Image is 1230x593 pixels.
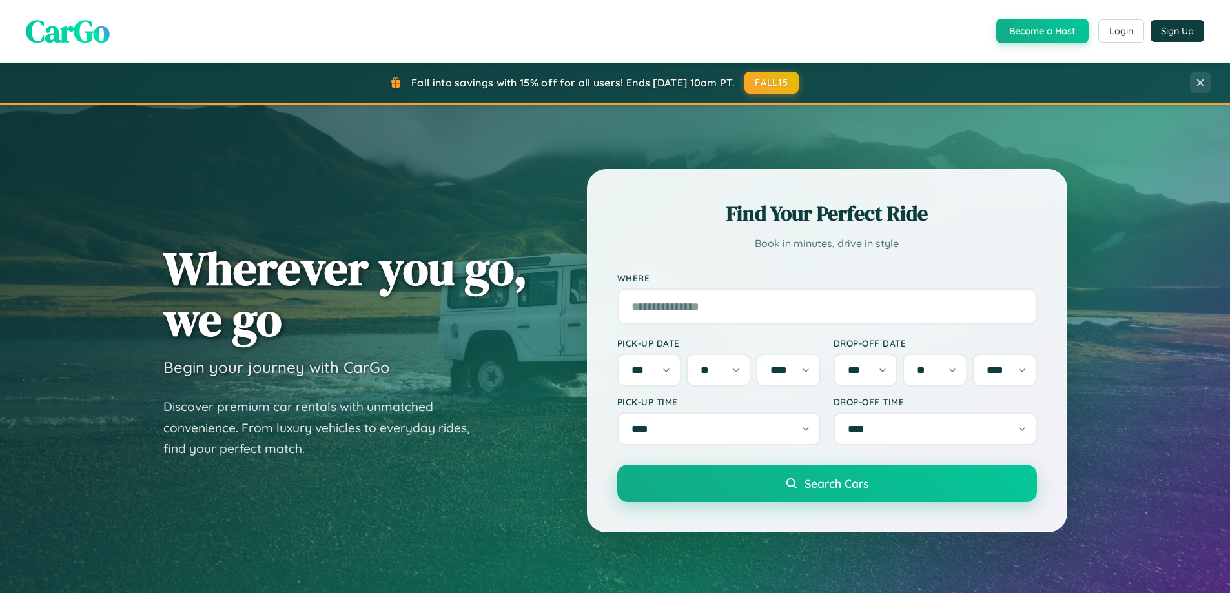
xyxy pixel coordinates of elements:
button: Sign Up [1151,20,1204,42]
button: Become a Host [996,19,1089,43]
button: FALL15 [744,72,799,94]
label: Pick-up Date [617,337,821,348]
span: Fall into savings with 15% off for all users! Ends [DATE] 10am PT. [411,76,735,89]
span: CarGo [26,10,110,52]
label: Drop-off Time [834,396,1037,407]
button: Search Cars [617,465,1037,502]
p: Book in minutes, drive in style [617,234,1037,253]
h3: Begin your journey with CarGo [163,357,390,377]
span: Search Cars [805,476,868,490]
label: Pick-up Time [617,396,821,407]
label: Drop-off Date [834,337,1037,348]
p: Discover premium car rentals with unmatched convenience. From luxury vehicles to everyday rides, ... [163,396,486,459]
h2: Find Your Perfect Ride [617,199,1037,228]
button: Login [1098,19,1144,43]
label: Where [617,272,1037,283]
h1: Wherever you go, we go [163,243,528,345]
